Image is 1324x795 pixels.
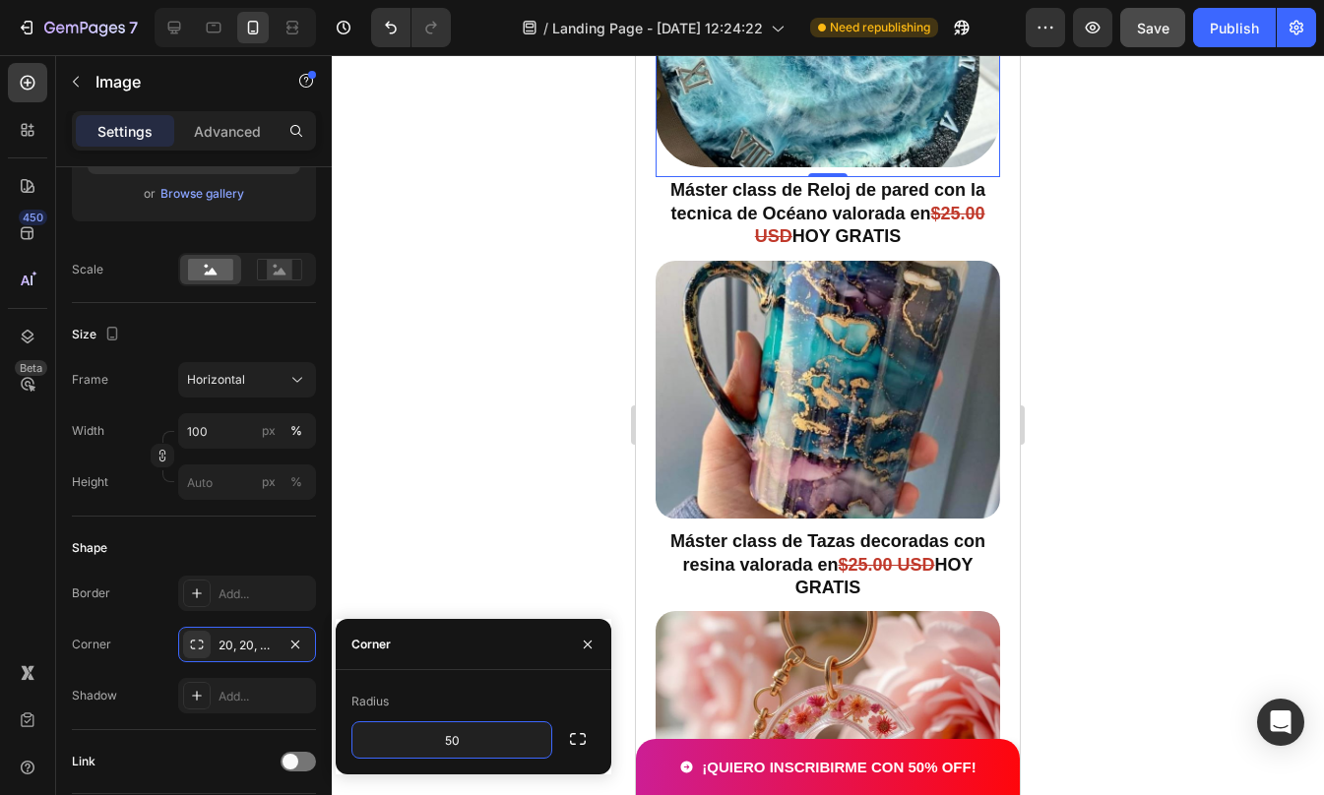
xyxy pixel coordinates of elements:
button: px [284,419,308,443]
label: Height [72,473,108,491]
input: px% [178,413,316,449]
div: Add... [219,585,311,603]
input: px% [178,464,316,500]
button: Publish [1193,8,1276,47]
input: Auto [352,722,551,758]
button: Browse gallery [159,184,245,204]
div: Border [72,584,110,602]
span: or [144,182,156,206]
div: Corner [351,636,391,653]
div: % [290,473,302,491]
div: Shadow [72,687,117,704]
button: Horizontal [178,362,316,397]
div: Open Intercom Messenger [1257,699,1304,746]
div: Undo/Redo [371,8,451,47]
div: 20, 20, 20, 20 [219,637,276,654]
div: 450 [19,210,47,225]
button: px [284,470,308,494]
p: Advanced [194,121,261,142]
div: Link [72,753,95,770]
p: Image [95,70,263,93]
label: Width [72,422,104,440]
div: Publish [1210,18,1259,38]
span: Landing Page - [DATE] 12:24:22 [552,18,763,38]
button: 7 [8,8,147,47]
div: px [262,422,276,440]
div: Beta [15,360,47,376]
button: % [257,470,281,494]
p: 7 [129,16,138,39]
div: Radius [351,693,389,710]
button: Save [1120,8,1185,47]
div: Size [72,322,124,348]
div: % [290,422,302,440]
span: Save [1137,20,1169,36]
span: Horizontal [187,371,245,389]
div: Corner [72,636,111,653]
iframe: Design area [636,55,1020,795]
span: / [543,18,548,38]
div: Shape [72,539,107,557]
button: % [257,419,281,443]
div: Scale [72,261,103,278]
label: Frame [72,371,108,389]
div: px [262,473,276,491]
div: Browse gallery [160,185,244,203]
div: Add... [219,688,311,705]
span: Need republishing [830,19,930,36]
p: Settings [97,121,153,142]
